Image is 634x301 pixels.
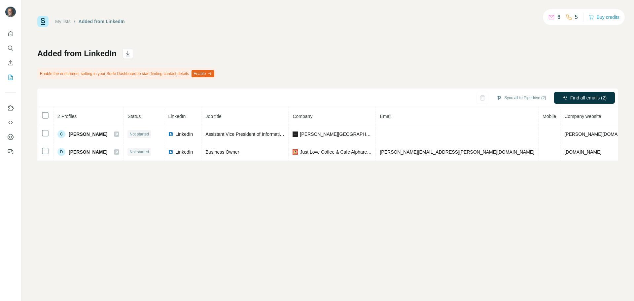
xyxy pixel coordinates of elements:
img: LinkedIn logo [168,149,173,155]
span: Status [127,114,141,119]
span: [PERSON_NAME] [69,149,107,155]
button: Use Surfe on LinkedIn [5,102,16,114]
span: 2 Profiles [57,114,77,119]
button: Enable [192,70,214,77]
span: Business Owner [205,149,239,155]
span: LinkedIn [168,114,186,119]
a: My lists [55,19,71,24]
li: / [74,18,75,25]
span: Not started [129,149,149,155]
button: Use Surfe API [5,117,16,129]
div: D [57,148,65,156]
button: Quick start [5,28,16,40]
div: Enable the enrichment setting in your Surfe Dashboard to start finding contact details [37,68,216,79]
button: Dashboard [5,131,16,143]
button: Buy credits [589,13,619,22]
button: Find all emails (2) [554,92,615,104]
button: Enrich CSV [5,57,16,69]
button: Sync all to Pipedrive (2) [492,93,551,103]
span: Assistant Vice President of Information Technology and Chief Information Officer [205,132,370,137]
img: company-logo [293,149,298,155]
span: [DOMAIN_NAME] [564,149,601,155]
span: [PERSON_NAME][EMAIL_ADDRESS][PERSON_NAME][DOMAIN_NAME] [380,149,534,155]
h1: Added from LinkedIn [37,48,117,59]
p: 6 [557,13,560,21]
span: Mobile [543,114,556,119]
img: Surfe Logo [37,16,49,27]
span: Just Love Coffee & Cafe Alpharetta [300,149,371,155]
span: Find all emails (2) [570,94,607,101]
span: [PERSON_NAME][GEOGRAPHIC_DATA] [300,131,371,137]
span: Not started [129,131,149,137]
p: 5 [575,13,578,21]
img: Avatar [5,7,16,17]
img: LinkedIn logo [168,132,173,137]
span: [PERSON_NAME] [69,131,107,137]
img: company-logo [293,132,298,137]
button: Feedback [5,146,16,158]
span: Email [380,114,391,119]
span: Company website [564,114,601,119]
div: C [57,130,65,138]
span: Company [293,114,312,119]
button: My lists [5,71,16,83]
button: Search [5,42,16,54]
span: LinkedIn [175,149,193,155]
span: LinkedIn [175,131,193,137]
span: Job title [205,114,221,119]
div: Added from LinkedIn [79,18,125,25]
